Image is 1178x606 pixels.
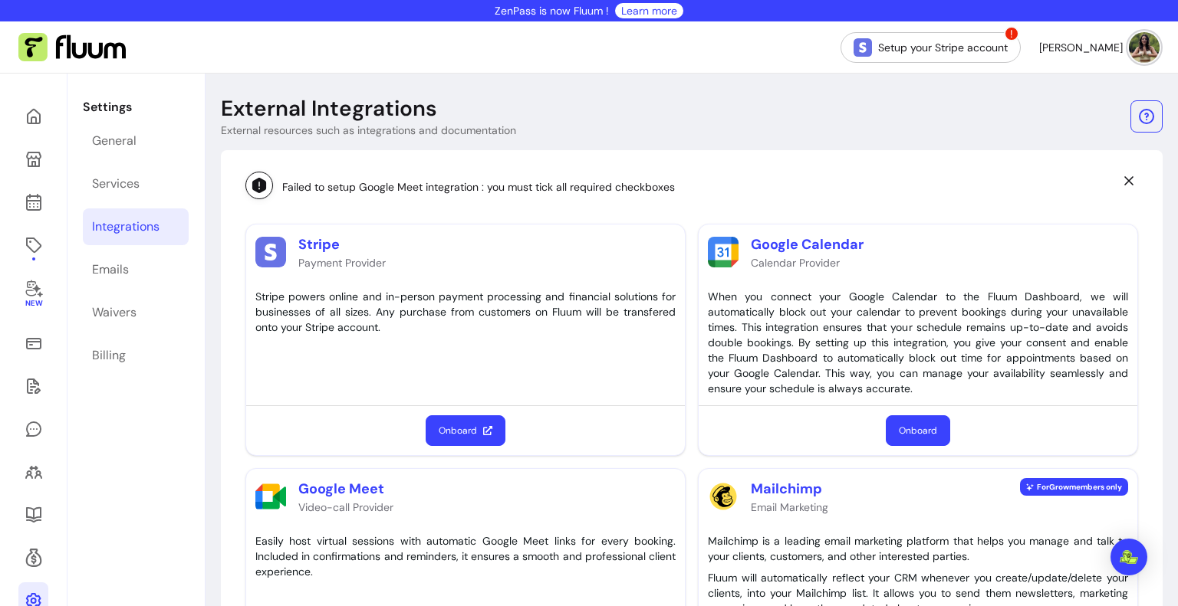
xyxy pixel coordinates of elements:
a: Resources [18,496,48,533]
div: Billing [92,346,126,365]
a: Emails [83,251,189,288]
div: Emails [92,260,129,279]
a: Waivers [83,294,189,331]
p: Mailchimp [751,478,828,500]
p: External resources such as integrations and documentation [221,123,516,138]
img: Google Calendar logo [708,237,739,267]
span: New [25,299,41,309]
p: Calendar Provider [751,255,864,270]
p: Video-call Provider [298,500,393,515]
img: Stripe logo [255,237,286,267]
div: Easily host virtual sessions with automatic Google Meet links for every booking. Included in conf... [255,533,676,579]
a: General [83,123,189,159]
img: avatar [1129,32,1160,63]
button: avatar[PERSON_NAME] [1039,32,1160,63]
span: For Grow members only [1020,478,1128,496]
a: My Page [18,141,48,178]
a: Refer & Earn [18,539,48,576]
button: Onboard [886,415,950,446]
p: ZenPass is now Fluum ! [495,3,609,18]
span: ! [1004,26,1019,41]
div: General [92,132,137,150]
div: Integrations [92,218,160,236]
button: Onboard [426,415,505,446]
a: My Messages [18,411,48,447]
img: Fluum Logo [18,33,126,62]
p: Google Calendar [751,234,864,255]
a: Calendar [18,184,48,221]
p: Payment Provider [298,255,386,270]
a: Learn more [621,3,677,18]
div: Open Intercom Messenger [1111,539,1147,575]
div: Stripe powers online and in-person payment processing and financial solutions for businesses of a... [255,289,676,335]
a: Clients [18,454,48,490]
a: Billing [83,337,189,374]
div: When you connect your Google Calendar to the Fluum Dashboard, we will automatically block out you... [708,289,1128,396]
img: Stripe Icon [854,38,872,57]
p: External Integrations [221,95,437,123]
span: [PERSON_NAME] [1039,40,1123,55]
img: Mailchimp logo [708,481,739,512]
p: Stripe [298,234,386,255]
a: Home [18,98,48,135]
p: Mailchimp is a leading email marketing platform that helps you manage and talk to your clients, c... [708,533,1128,564]
a: Waivers [18,368,48,405]
p: Settings [83,98,189,116]
a: Integrations [83,208,189,245]
a: Setup your Stripe account [841,32,1021,63]
a: Offerings [18,227,48,264]
div: Failed to setup Google Meet integration : you must tick all required checkboxes [233,162,1150,211]
p: Google Meet [298,478,393,500]
p: Email Marketing [751,500,828,515]
div: Failed to setup Google Meet integration : you must tick all required checkboxes [282,179,1111,195]
a: Sales [18,325,48,362]
div: Waivers [92,303,137,322]
button: Close [1117,169,1141,193]
a: New [18,270,48,319]
div: Services [92,175,140,193]
img: Google Meet logo [255,481,286,512]
a: Services [83,165,189,202]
